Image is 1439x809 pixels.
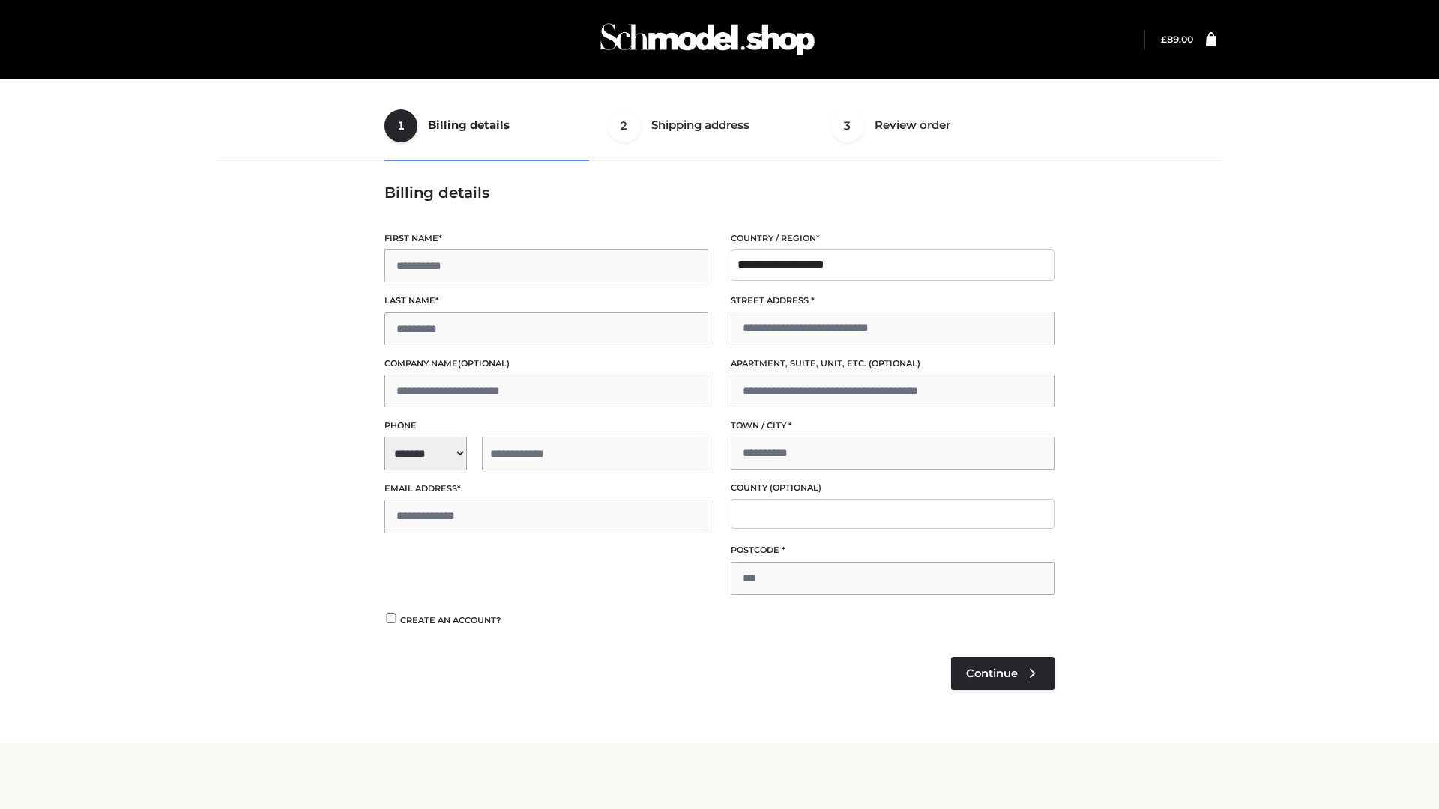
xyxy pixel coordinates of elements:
[1161,34,1193,45] bdi: 89.00
[384,294,708,308] label: Last name
[731,419,1055,433] label: Town / City
[731,481,1055,495] label: County
[731,357,1055,371] label: Apartment, suite, unit, etc.
[384,184,1055,202] h3: Billing details
[951,657,1055,690] a: Continue
[1161,34,1167,45] span: £
[458,358,510,369] span: (optional)
[966,667,1018,680] span: Continue
[384,482,708,496] label: Email address
[384,613,398,623] input: Create an account?
[384,231,708,246] label: First name
[400,615,501,625] span: Create an account?
[731,294,1055,308] label: Street address
[595,10,820,69] img: Schmodel Admin 964
[384,357,708,371] label: Company name
[731,543,1055,557] label: Postcode
[384,419,708,433] label: Phone
[1161,34,1193,45] a: £89.00
[869,358,920,369] span: (optional)
[731,231,1055,246] label: Country / Region
[770,482,821,493] span: (optional)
